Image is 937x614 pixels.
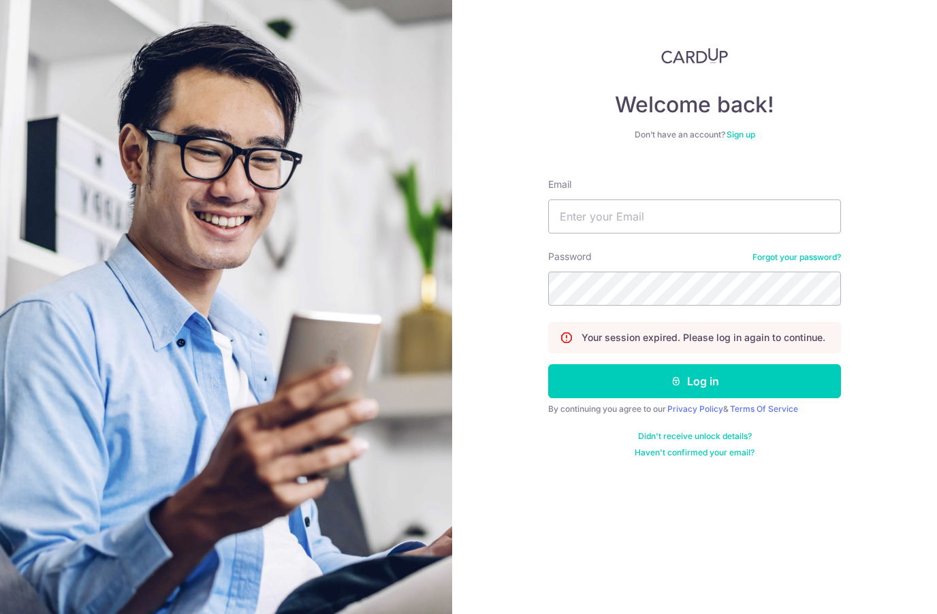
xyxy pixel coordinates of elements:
input: Enter your Email [548,199,841,233]
a: Terms Of Service [730,404,798,414]
a: Didn't receive unlock details? [638,431,752,442]
a: Haven't confirmed your email? [635,447,755,458]
a: Forgot your password? [752,252,841,263]
a: Sign up [727,129,755,140]
label: Email [548,178,571,191]
button: Log in [548,364,841,398]
label: Password [548,250,592,263]
img: CardUp Logo [661,48,728,64]
p: Your session expired. Please log in again to continue. [582,331,825,344]
a: Privacy Policy [667,404,723,414]
h4: Welcome back! [548,91,841,118]
div: By continuing you agree to our & [548,404,841,415]
div: Don’t have an account? [548,129,841,140]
